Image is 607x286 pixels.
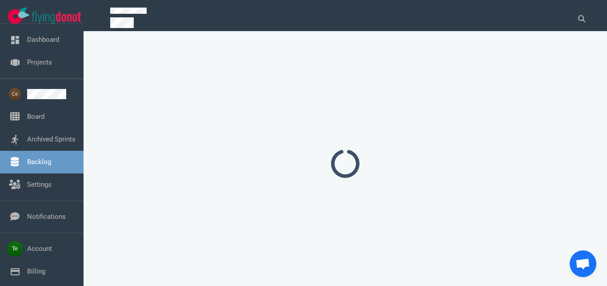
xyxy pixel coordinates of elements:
a: Archived Sprints [27,135,76,143]
a: Dashboard [27,36,59,44]
a: Account [27,245,52,253]
img: Flying Donut text logo [32,12,81,24]
a: Projects [27,58,52,66]
a: Settings [27,181,52,189]
a: Billing [27,267,45,275]
a: Backlog [27,158,51,166]
a: Board [27,113,44,121]
a: Chat abierto [570,250,596,277]
a: Notifications [27,213,66,221]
